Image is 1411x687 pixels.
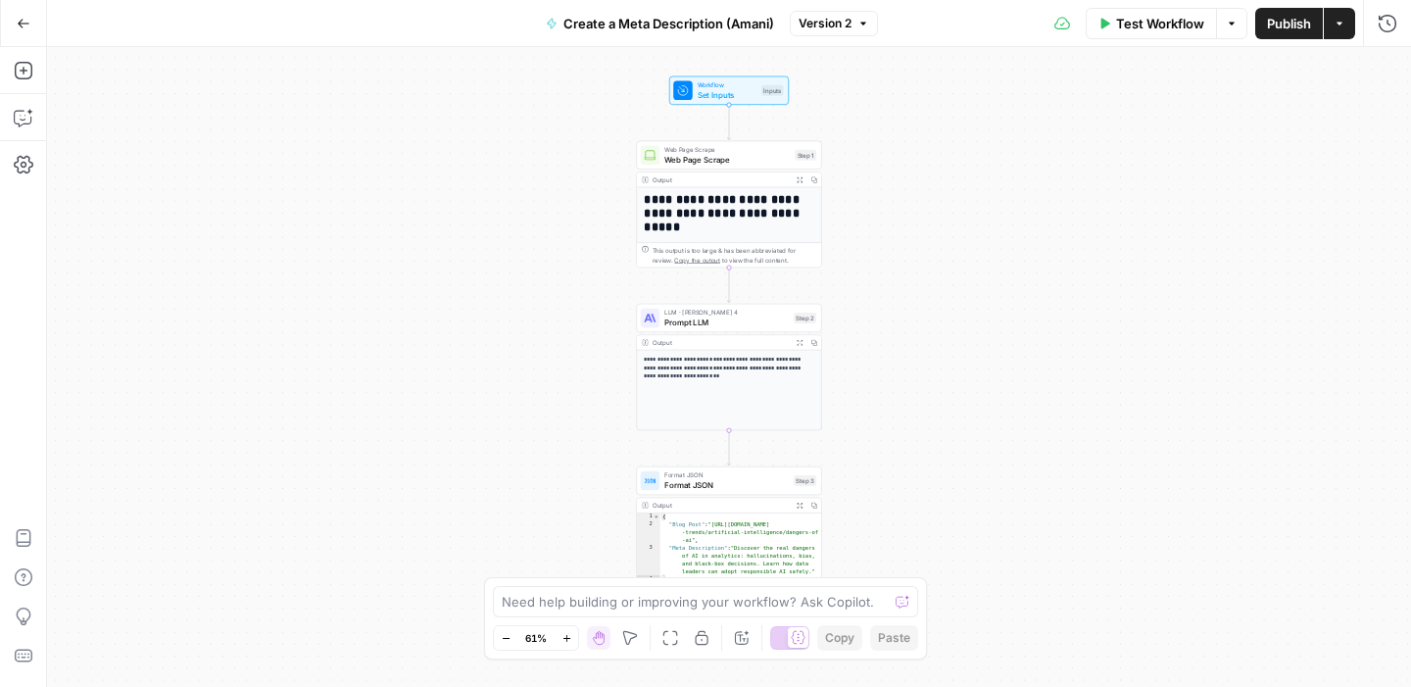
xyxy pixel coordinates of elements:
button: Test Workflow [1086,8,1216,39]
div: 3 [637,544,660,575]
div: 4 [637,575,660,583]
span: Format JSON [664,479,789,491]
div: Inputs [761,85,784,96]
button: Paste [870,625,918,651]
span: Create a Meta Description (Amani) [563,14,774,33]
div: WorkflowSet InputsInputs [636,76,821,105]
span: Prompt LLM [664,317,789,328]
button: Publish [1255,8,1323,39]
span: Copy [825,629,854,647]
span: Set Inputs [698,89,756,101]
span: Test Workflow [1116,14,1204,33]
span: Version 2 [799,15,851,32]
g: Edge from step_1 to step_2 [727,268,731,302]
button: Create a Meta Description (Amani) [534,8,786,39]
span: 61% [525,630,547,646]
button: Copy [817,625,862,651]
div: This output is too large & has been abbreviated for review. to view the full content. [653,246,816,266]
g: Edge from start to step_1 [727,105,731,139]
g: Edge from step_2 to step_3 [727,430,731,465]
span: Copy the output [674,257,719,264]
div: 2 [637,520,660,544]
div: Output [653,338,789,348]
span: Publish [1267,14,1311,33]
span: Format JSON [664,470,789,480]
div: 1 [637,514,660,521]
span: Paste [878,629,910,647]
div: Step 1 [795,150,816,161]
span: Web Page Scrape [664,153,790,165]
button: Version 2 [790,11,878,36]
span: Workflow [698,80,756,90]
span: Web Page Scrape [664,145,790,155]
div: Output [653,501,789,511]
div: Output [653,174,789,184]
span: Toggle code folding, rows 1 through 4 [653,514,659,521]
span: LLM · [PERSON_NAME] 4 [664,308,789,318]
div: Step 3 [794,475,816,486]
div: Step 2 [794,313,816,323]
div: Format JSONFormat JSONStep 3Output{ "Blog Post":"[URL][DOMAIN_NAME] -trends/artificial-intelligen... [636,466,821,593]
